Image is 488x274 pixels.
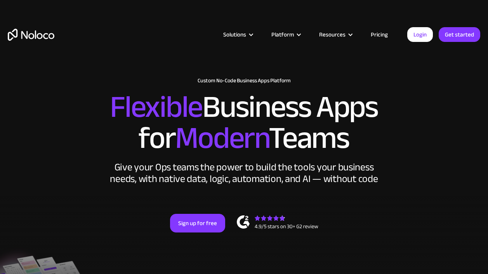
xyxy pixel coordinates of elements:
[361,29,398,40] a: Pricing
[8,29,54,41] a: home
[407,27,433,42] a: Login
[223,29,246,40] div: Solutions
[175,109,269,167] span: Modern
[439,27,480,42] a: Get started
[170,214,225,232] a: Sign up for free
[309,29,361,40] div: Resources
[271,29,294,40] div: Platform
[262,29,309,40] div: Platform
[8,92,480,154] h2: Business Apps for Teams
[108,161,380,185] div: Give your Ops teams the power to build the tools your business needs, with native data, logic, au...
[110,78,202,136] span: Flexible
[214,29,262,40] div: Solutions
[319,29,346,40] div: Resources
[8,78,480,84] h1: Custom No-Code Business Apps Platform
